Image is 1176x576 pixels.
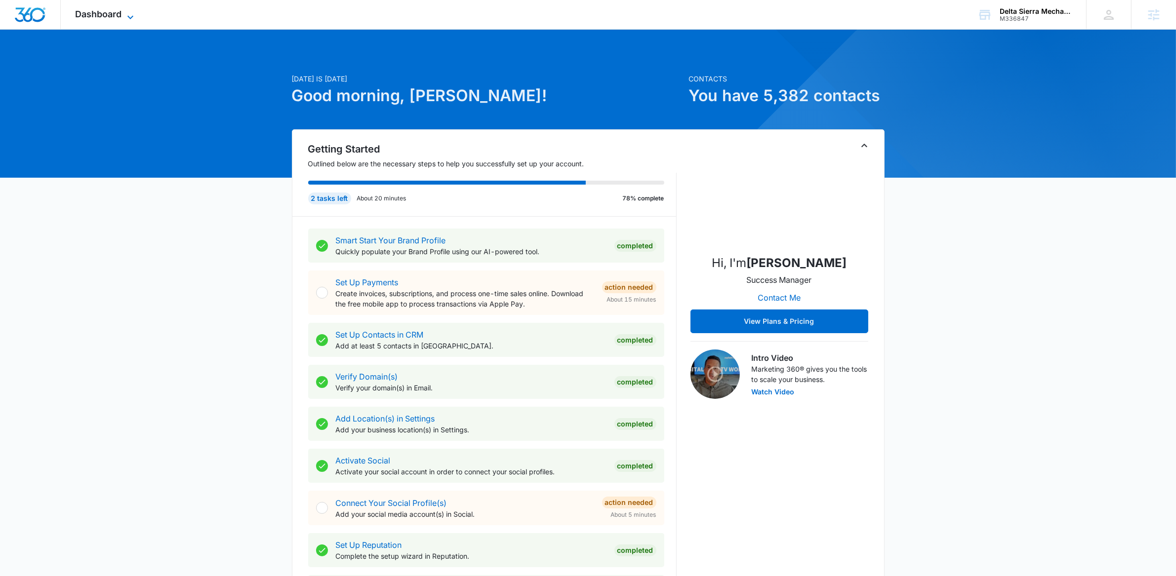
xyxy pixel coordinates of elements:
[712,254,847,272] p: Hi, I'm
[26,26,109,34] div: Domain: [DOMAIN_NAME]
[690,309,868,333] button: View Plans & Pricing
[292,74,683,84] p: [DATE] is [DATE]
[28,16,48,24] div: v 4.0.25
[614,460,656,472] div: Completed
[747,274,812,286] p: Success Manager
[357,194,406,203] p: About 20 minutes
[308,142,677,156] h2: Getting Started
[27,57,35,65] img: tab_domain_overview_orange.svg
[308,192,351,204] div: 2 tasks left
[611,510,656,519] span: About 5 minutes
[336,277,399,287] a: Set Up Payments
[614,334,656,346] div: Completed
[752,388,795,395] button: Watch Video
[602,281,656,293] div: Action Needed
[689,84,885,108] h1: You have 5,382 contacts
[336,414,435,423] a: Add Location(s) in Settings
[614,544,656,556] div: Completed
[730,148,829,246] img: Jack Bingham
[614,418,656,430] div: Completed
[336,498,447,508] a: Connect Your Social Profile(s)
[336,235,446,245] a: Smart Start Your Brand Profile
[336,456,391,465] a: Activate Social
[336,341,607,351] p: Add at least 5 contacts in [GEOGRAPHIC_DATA].
[336,540,402,550] a: Set Up Reputation
[76,9,122,19] span: Dashboard
[109,58,166,65] div: Keywords by Traffic
[336,246,607,257] p: Quickly populate your Brand Profile using our AI-powered tool.
[748,286,811,309] button: Contact Me
[336,330,424,340] a: Set Up Contacts in CRM
[623,194,664,203] p: 78% complete
[16,26,24,34] img: website_grey.svg
[38,58,88,65] div: Domain Overview
[858,140,870,152] button: Toggle Collapse
[336,424,607,435] p: Add your business location(s) in Settings.
[614,376,656,388] div: Completed
[16,16,24,24] img: logo_orange.svg
[607,295,656,304] span: About 15 minutes
[746,256,847,270] strong: [PERSON_NAME]
[292,84,683,108] h1: Good morning, [PERSON_NAME]!
[690,349,740,399] img: Intro Video
[336,466,607,477] p: Activate your social account in order to connect your social profiles.
[336,551,607,561] p: Complete the setup wizard in Reputation.
[1000,7,1072,15] div: account name
[689,74,885,84] p: Contacts
[752,352,868,364] h3: Intro Video
[1000,15,1072,22] div: account id
[336,509,594,519] p: Add your social media account(s) in Social.
[752,364,868,384] p: Marketing 360® gives you the tools to scale your business.
[336,372,398,382] a: Verify Domain(s)
[336,383,607,393] p: Verify your domain(s) in Email.
[614,240,656,252] div: Completed
[98,57,106,65] img: tab_keywords_by_traffic_grey.svg
[602,497,656,508] div: Action Needed
[336,288,594,309] p: Create invoices, subscriptions, and process one-time sales online. Download the free mobile app t...
[308,158,677,169] p: Outlined below are the necessary steps to help you successfully set up your account.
